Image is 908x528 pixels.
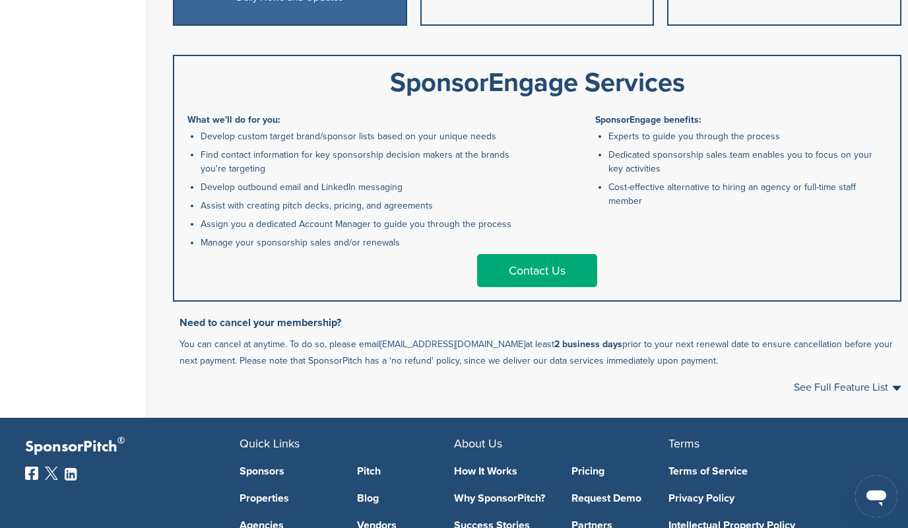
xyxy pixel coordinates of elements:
a: Request Demo [571,493,669,504]
p: You can cancel at anytime. To do so, please email at least prior to your next renewal date to ens... [179,336,901,369]
a: How It Works [454,466,552,477]
a: [EMAIL_ADDRESS][DOMAIN_NAME] [380,339,525,350]
iframe: Button to launch messaging window [855,475,897,517]
li: Dedicated sponsorship sales team enables you to focus on your key activities [608,148,887,176]
h3: Need to cancel your membership? [179,315,901,331]
span: Terms [668,436,699,451]
a: Sponsors [240,466,337,477]
a: Contact Us [477,254,597,287]
span: ® [117,432,125,449]
b: What we'll do for you: [187,114,280,125]
a: Privacy Policy [668,493,863,504]
a: Pricing [571,466,669,477]
a: Terms of Service [668,466,863,477]
a: See Full Feature List [794,382,901,393]
p: SponsorPitch [25,438,240,457]
b: SponsorEngage benefits: [595,114,701,125]
img: Facebook [25,467,38,480]
div: SponsorEngage Services [187,69,887,96]
li: Develop custom target brand/sponsor lists based on your unique needs [201,129,529,143]
li: Assist with creating pitch decks, pricing, and agreements [201,199,529,213]
li: Develop outbound email and LinkedIn messaging [201,180,529,194]
a: Blog [357,493,455,504]
li: Experts to guide you through the process [608,129,887,143]
li: Find contact information for key sponsorship decision makers at the brands you're targeting [201,148,529,176]
b: 2 business days [554,339,622,350]
li: Cost-effective alternative to hiring an agency or full-time staff member [608,180,887,208]
img: Twitter [45,467,58,480]
span: About Us [454,436,502,451]
li: Assign you a dedicated Account Manager to guide you through the process [201,217,529,231]
a: Properties [240,493,337,504]
a: Pitch [357,466,455,477]
span: Quick Links [240,436,300,451]
li: Manage your sponsorship sales and/or renewals [201,236,529,249]
a: Why SponsorPitch? [454,493,552,504]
